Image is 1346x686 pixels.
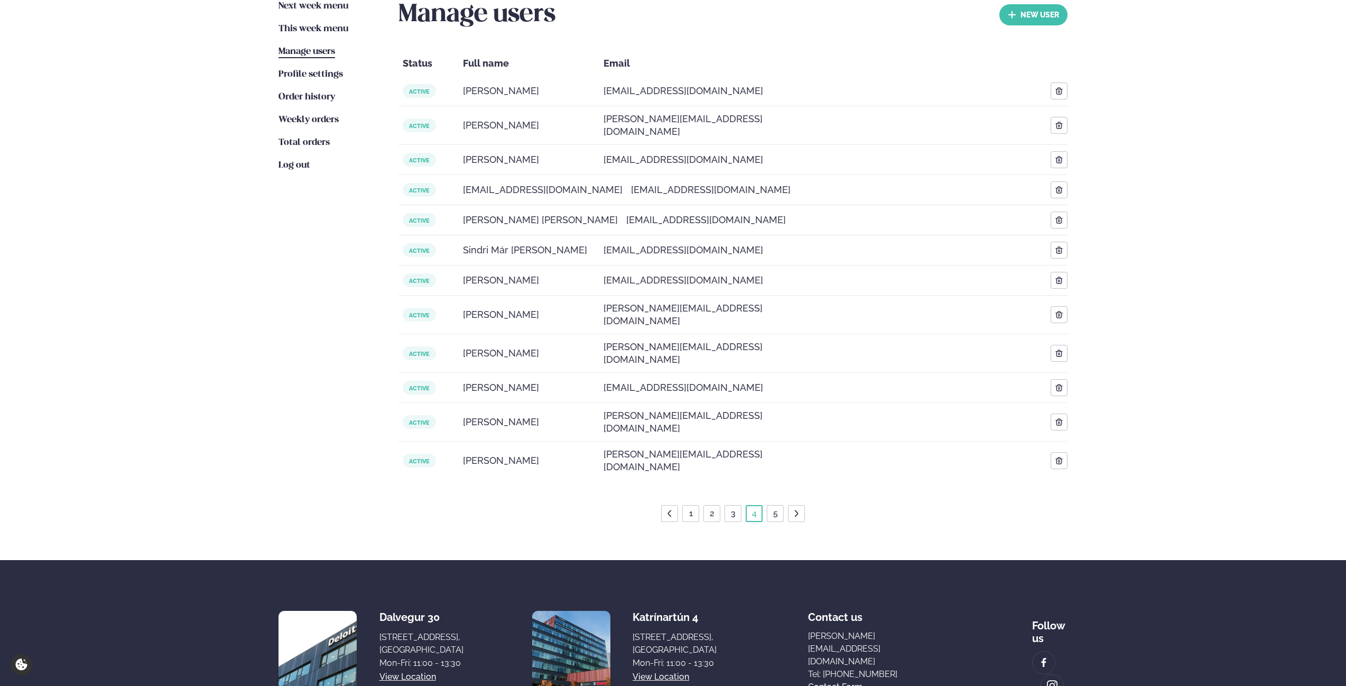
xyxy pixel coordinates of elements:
a: 5 [771,505,780,522]
span: [PERSON_NAME][EMAIL_ADDRESS][DOMAIN_NAME] [604,409,782,435]
span: active [403,183,436,197]
span: [PERSON_NAME] [463,454,539,467]
a: 4 [750,505,759,522]
span: active [403,346,436,360]
div: Follow us [1032,611,1067,645]
span: Sindri Már [PERSON_NAME] [463,244,587,257]
span: active [403,213,436,227]
div: Status [398,51,459,76]
a: Log out [279,159,310,172]
span: Weekly orders [279,115,339,124]
span: Contact us [808,602,862,624]
a: 1 [687,505,695,522]
div: Dalvegur 30 [379,611,463,624]
a: image alt [1033,652,1055,674]
span: [PERSON_NAME][EMAIL_ADDRESS][DOMAIN_NAME] [604,341,782,366]
span: [EMAIL_ADDRESS][DOMAIN_NAME] [604,153,763,166]
span: [EMAIL_ADDRESS][DOMAIN_NAME] [463,184,623,196]
div: Email [599,51,786,76]
span: Total orders [279,138,330,147]
span: active [403,415,436,429]
div: Mon-Fri: 11:00 - 13:30 [633,657,717,670]
button: new User [999,4,1067,25]
a: 3 [729,505,738,522]
span: [EMAIL_ADDRESS][DOMAIN_NAME] [604,244,763,257]
span: [PERSON_NAME] [463,381,539,394]
a: Order history [279,91,335,104]
a: Manage users [279,45,335,58]
div: Full name [459,51,599,76]
span: [EMAIL_ADDRESS][DOMAIN_NAME] [626,214,786,226]
a: Weekly orders [279,114,339,126]
a: Cookie settings [11,654,32,675]
span: [EMAIL_ADDRESS][DOMAIN_NAME] [604,85,763,97]
span: active [403,454,436,468]
span: active [403,273,436,287]
span: active [403,308,436,322]
span: [EMAIL_ADDRESS][DOMAIN_NAME] [604,381,763,394]
a: Profile settings [279,68,343,81]
span: active [403,153,436,167]
a: Total orders [279,136,330,149]
span: [PERSON_NAME] [463,274,539,287]
a: 2 [708,505,717,522]
span: active [403,243,436,257]
span: [PERSON_NAME] [463,347,539,360]
span: [PERSON_NAME] [463,416,539,428]
span: [PERSON_NAME][EMAIL_ADDRESS][DOMAIN_NAME] [604,113,782,138]
a: This week menu [279,23,348,35]
span: active [403,381,436,395]
span: [PERSON_NAME] [463,308,539,321]
span: [PERSON_NAME] [463,153,539,166]
div: [STREET_ADDRESS], [GEOGRAPHIC_DATA] [379,631,463,656]
span: Profile settings [279,70,343,79]
a: View location [379,671,436,683]
span: active [403,118,436,132]
div: Mon-Fri: 11:00 - 13:30 [379,657,463,670]
div: [STREET_ADDRESS], [GEOGRAPHIC_DATA] [633,631,717,656]
span: [EMAIL_ADDRESS][DOMAIN_NAME] [604,274,763,287]
img: image alt [1038,657,1050,669]
span: Next week menu [279,2,348,11]
span: This week menu [279,24,348,33]
span: Order history [279,93,335,102]
a: View location [633,671,689,683]
span: [PERSON_NAME] [PERSON_NAME] [463,214,618,226]
a: Tel: [PHONE_NUMBER] [808,668,941,681]
div: Katrínartún 4 [633,611,717,624]
span: [PERSON_NAME] [463,85,539,97]
span: [PERSON_NAME] [463,119,539,132]
span: [PERSON_NAME][EMAIL_ADDRESS][DOMAIN_NAME] [604,448,782,473]
a: [PERSON_NAME][EMAIL_ADDRESS][DOMAIN_NAME] [808,630,941,668]
span: active [403,84,436,98]
span: [EMAIL_ADDRESS][DOMAIN_NAME] [631,184,791,196]
span: Manage users [279,47,335,56]
span: Log out [279,161,310,170]
span: [PERSON_NAME][EMAIL_ADDRESS][DOMAIN_NAME] [604,302,782,327]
